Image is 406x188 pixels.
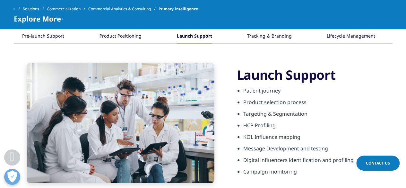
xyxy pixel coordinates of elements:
li: Patient journey [243,87,393,98]
button: Launch Support [176,30,212,43]
button: Product Positioning [99,30,142,43]
a: Commercialization [47,3,88,15]
a: Contact Us [356,156,400,171]
a: Commercial Analytics & Consulting [88,3,159,15]
span: Contact Us [366,160,390,166]
span: Explore More [14,15,61,22]
li: Product selection process [243,98,393,110]
div: Launch Support [177,30,212,43]
a: Solutions [23,3,47,15]
button: Tracking & Branding [246,30,291,43]
li: KOL Influence mapping [243,133,393,145]
li: HCP Profiling [243,121,393,133]
li: Targeting & Segmentation [243,110,393,121]
button: Open Preferences [4,169,20,185]
div: Lifecycle Management [327,30,375,43]
li: Digital influencers identification and profiling [243,156,393,168]
div: Product Positioning [99,30,142,43]
span: Primary Intelligence [159,3,198,15]
h3: Launch Support [237,67,393,83]
button: Lifecycle Management [326,30,375,43]
li: Campaign monitoring [243,168,393,179]
div: Tracking & Branding [247,30,291,43]
button: Pre-launch Support [21,30,64,43]
li: Message Development and testing [243,145,393,156]
div: Pre-launch Support [22,30,64,43]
